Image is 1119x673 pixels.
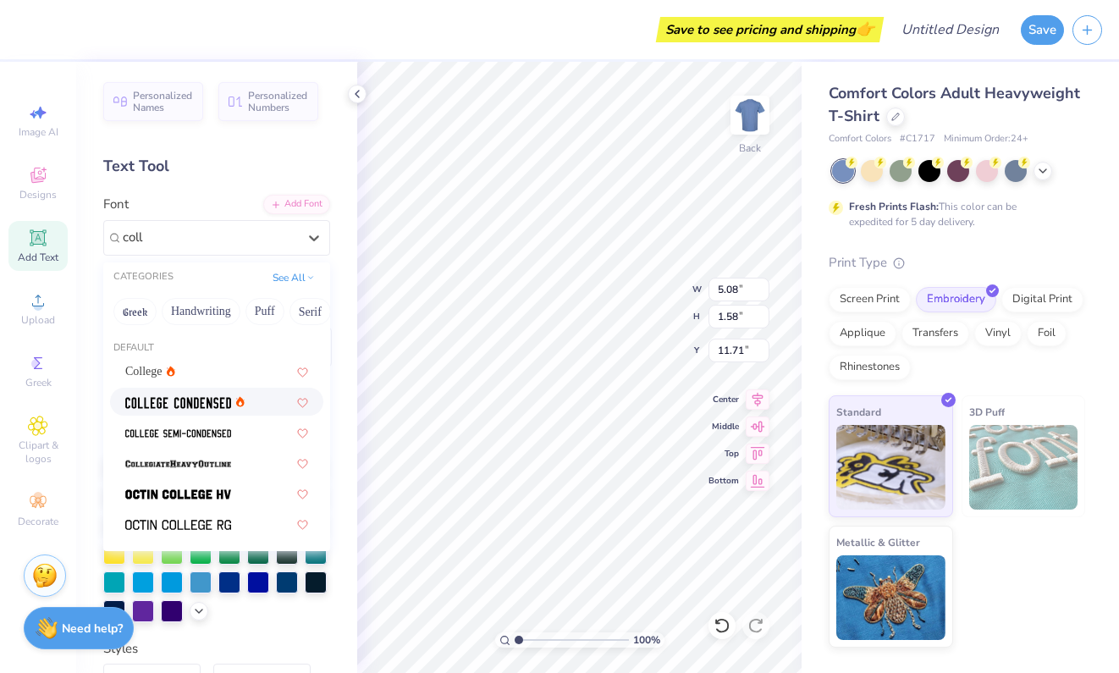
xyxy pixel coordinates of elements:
img: Octin College Rg [125,519,231,531]
strong: Need help? [62,621,123,637]
span: 100 % [633,632,660,648]
div: Embroidery [916,287,996,312]
div: Digital Print [1001,287,1083,312]
span: 👉 [856,19,874,39]
button: Handwriting [162,298,240,325]
span: Add Text [18,251,58,264]
span: Bottom [708,475,739,487]
button: Puff [245,298,284,325]
span: College [125,362,163,380]
div: Print Type [829,253,1085,273]
img: Octin College Hv (Heavy) [125,488,231,500]
span: Metallic & Glitter [836,533,920,551]
div: Styles [103,639,330,659]
div: Default [103,341,330,356]
button: Serif [289,298,331,325]
span: Comfort Colors Adult Heavyweight T-Shirt [829,83,1080,126]
span: Clipart & logos [8,439,68,466]
div: Foil [1027,321,1067,346]
span: Personalized Numbers [248,90,308,113]
span: Middle [708,421,739,433]
span: Image AI [19,125,58,139]
span: # C1717 [900,132,935,146]
button: See All [267,269,320,286]
div: Text Tool [103,155,330,178]
img: Back [733,98,767,132]
button: Save [1021,15,1064,45]
img: Metallic & Glitter [836,555,945,640]
button: Greek [113,298,157,325]
span: Standard [836,403,881,421]
span: Comfort Colors [829,132,891,146]
img: CollegiateHeavyOutline [125,458,231,470]
div: Save to see pricing and shipping [660,17,879,42]
div: Back [739,141,761,156]
span: Personalized Names [133,90,193,113]
span: Minimum Order: 24 + [944,132,1028,146]
div: Applique [829,321,896,346]
span: Center [708,394,739,405]
div: Vinyl [974,321,1022,346]
strong: Fresh Prints Flash: [849,200,939,213]
label: Font [103,195,129,214]
div: Screen Print [829,287,911,312]
img: 3D Puff [969,425,1078,510]
img: Standard [836,425,945,510]
input: Untitled Design [888,13,1012,47]
span: Greek [25,376,52,389]
span: 3D Puff [969,403,1005,421]
div: CATEGORIES [113,270,174,284]
div: Transfers [901,321,969,346]
span: Upload [21,313,55,327]
span: Top [708,448,739,460]
img: College Semi-condensed [125,428,231,439]
div: Add Font [263,195,330,214]
img: College Condensed [125,397,231,409]
div: Rhinestones [829,355,911,380]
span: Designs [19,188,57,201]
div: This color can be expedited for 5 day delivery. [849,199,1057,229]
span: Decorate [18,515,58,528]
